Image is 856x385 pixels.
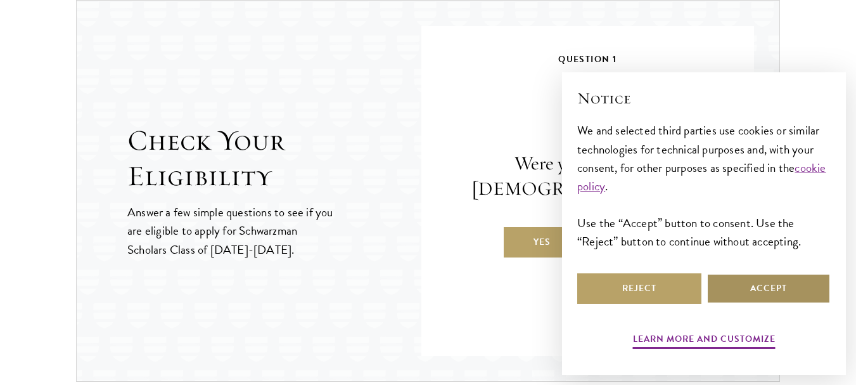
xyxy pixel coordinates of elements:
[577,88,831,109] h2: Notice
[504,227,580,258] label: Yes
[459,151,717,202] p: Were you born after [DEMOGRAPHIC_DATA]?
[633,331,776,351] button: Learn more and customize
[127,203,335,258] p: Answer a few simple questions to see if you are eligible to apply for Schwarzman Scholars Class o...
[577,159,826,195] a: cookie policy
[577,273,701,304] button: Reject
[127,123,421,194] h2: Check Your Eligibility
[459,51,717,77] h5: Question 1
[706,273,831,304] button: Accept
[577,121,831,250] div: We and selected third parties use cookies or similar technologies for technical purposes and, wit...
